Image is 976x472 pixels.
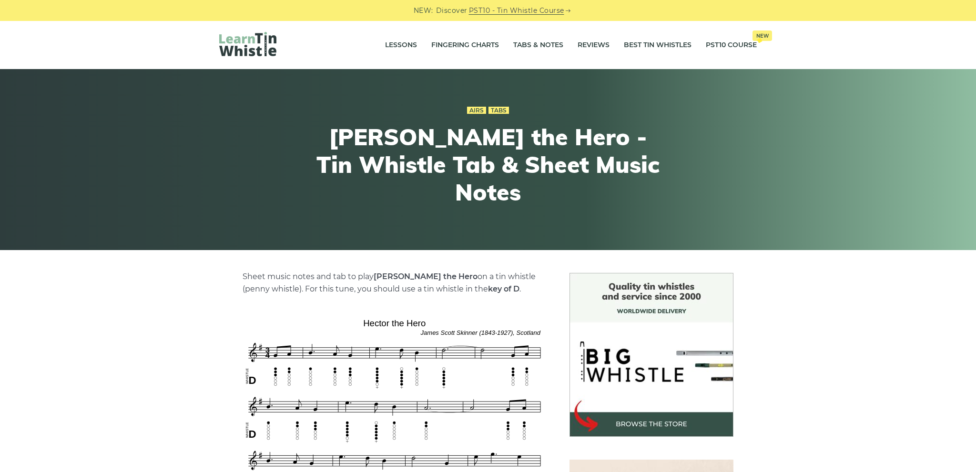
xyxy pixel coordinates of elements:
[578,33,610,57] a: Reviews
[313,123,663,206] h1: [PERSON_NAME] the Hero - Tin Whistle Tab & Sheet Music Notes
[467,107,486,114] a: Airs
[624,33,691,57] a: Best Tin Whistles
[385,33,417,57] a: Lessons
[374,272,478,281] strong: [PERSON_NAME] the Hero
[488,284,519,293] strong: key of D
[219,32,276,56] img: LearnTinWhistle.com
[752,30,772,41] span: New
[431,33,499,57] a: Fingering Charts
[243,271,547,295] p: Sheet music notes and tab to play on a tin whistle (penny whistle). For this tune, you should use...
[513,33,563,57] a: Tabs & Notes
[569,273,733,437] img: BigWhistle Tin Whistle Store
[706,33,757,57] a: PST10 CourseNew
[488,107,509,114] a: Tabs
